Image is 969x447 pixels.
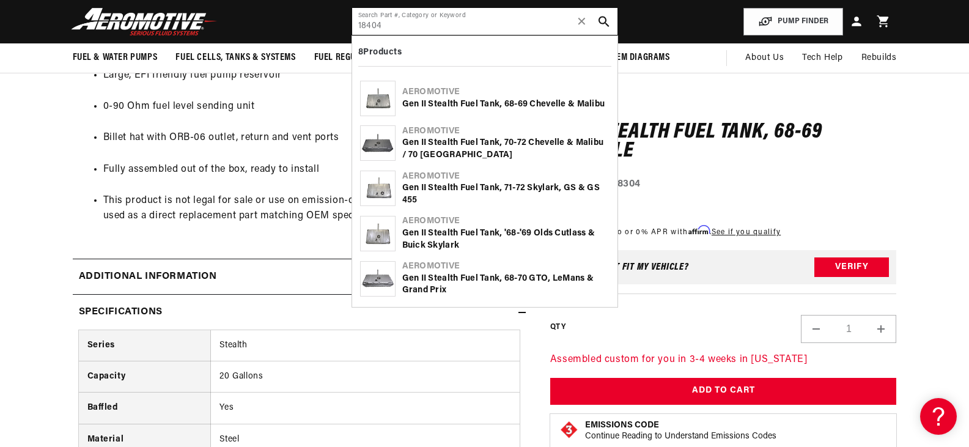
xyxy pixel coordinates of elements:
summary: Rebuilds [852,43,906,73]
img: Gen II Stealth Fuel Tank, 70-72 Chevelle & Malibu / 70 Monte Carlo [361,131,395,155]
span: Fuel & Water Pumps [73,51,158,64]
th: Baffled [79,393,211,424]
summary: Specifications [73,295,526,330]
th: Capacity [79,361,211,393]
div: Aeromotive [402,260,610,273]
img: Emissions code [559,420,579,440]
a: See if you qualify - Learn more about Affirm Financing (opens in modal) [712,229,781,236]
th: Series [79,330,211,361]
strong: Emissions Code [585,421,659,430]
h1: Gen I Stealth Fuel Tank, 68-69 Chevelle [550,122,897,161]
td: 20 Gallons [211,361,520,393]
span: Fuel Cells, Tanks & Systems [175,51,295,64]
label: QTY [550,322,566,332]
h2: Additional information [79,269,217,285]
div: Does This part fit My vehicle? [558,262,689,272]
div: Gen II Stealth Fuel Tank, 68-69 Chevelle & Malibu [402,98,610,111]
img: Gen II Stealth Fuel Tank, '68-'69 Olds Cutlass & Buick Skylark [361,222,395,245]
span: System Diagrams [598,51,670,64]
div: Gen II Stealth Fuel Tank, 70-72 Chevelle & Malibu / 70 [GEOGRAPHIC_DATA] [402,137,610,161]
button: Add to Cart [550,377,897,405]
img: Gen II Stealth Fuel Tank, 68-69 Chevelle & Malibu [361,87,395,110]
h2: Specifications [79,305,163,320]
b: 8 Products [358,48,402,57]
summary: Tech Help [793,43,852,73]
div: Gen II Stealth Fuel Tank, 68-70 GTO, LeMans & Grand Prix [402,273,610,297]
div: Part Number: [550,176,897,192]
div: Aeromotive [402,215,610,227]
img: Aeromotive [68,7,221,36]
summary: Additional information [73,259,526,295]
div: Aeromotive [402,86,610,98]
span: About Us [745,53,784,62]
li: Large, EFI friendly fuel pump reservoir [103,68,520,84]
li: Billet hat with ORB-06 outlet, return and vent ports [103,130,520,146]
td: Stealth [211,330,520,361]
span: Fuel Regulators [314,51,386,64]
li: This product is not legal for sale or use on emission-controlled vehicles except when used as a d... [103,193,520,224]
li: Fully assembled out of the box, ready to install [103,162,520,178]
div: Gen II Stealth Fuel Tank, 71-72 Skylark, GS & GS 455 [402,182,610,206]
button: search button [591,8,617,35]
summary: Fuel Cells, Tanks & Systems [166,43,304,72]
span: Tech Help [802,51,842,65]
div: Aeromotive [402,125,610,138]
input: Search by Part Number, Category or Keyword [352,8,617,35]
p: Assembled custom for you in 3-4 weeks in [US_STATE] [550,352,897,368]
img: Gen II Stealth Fuel Tank, 68-70 GTO, LeMans & Grand Prix [361,267,395,290]
summary: Fuel Regulators [305,43,395,72]
span: ✕ [577,12,588,31]
div: Gen II Stealth Fuel Tank, '68-'69 Olds Cutlass & Buick Skylark [402,227,610,251]
td: Yes [211,393,520,424]
span: Rebuilds [861,51,897,65]
img: Gen II Stealth Fuel Tank, 71-72 Skylark, GS & GS 455 [361,177,395,200]
summary: System Diagrams [589,43,679,72]
button: Verify [814,257,889,277]
summary: Fuel & Water Pumps [64,43,167,72]
a: About Us [736,43,793,73]
strong: 18304 [613,179,641,188]
p: Continue Reading to Understand Emissions Codes [585,431,776,442]
button: Emissions CodeContinue Reading to Understand Emissions Codes [585,420,776,442]
span: Affirm [688,226,710,235]
li: 0-90 Ohm fuel level sending unit [103,99,520,115]
button: PUMP FINDER [743,8,843,35]
div: Aeromotive [402,171,610,183]
p: Starting at /mo or 0% APR with . [550,226,781,238]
